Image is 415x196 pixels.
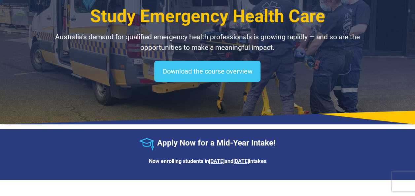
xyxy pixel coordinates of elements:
[154,61,260,82] a: Download the course overview
[157,138,275,147] strong: Apply Now for a Mid-Year Intake!
[233,158,249,164] u: [DATE]
[209,158,224,164] u: [DATE]
[149,158,266,164] strong: Now enrolling students in and intakes
[34,32,380,53] p: Australia’s demand for qualified emergency health professionals is growing rapidly — and so are t...
[90,6,325,26] span: Study Emergency Health Care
